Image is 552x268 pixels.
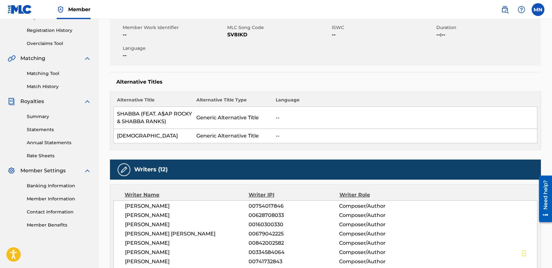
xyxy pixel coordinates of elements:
[249,191,339,199] div: Writer IPI
[193,97,272,107] th: Alternative Title Type
[114,129,193,143] td: [DEMOGRAPHIC_DATA]
[339,258,422,265] span: Composer/Author
[27,182,91,189] a: Banking Information
[116,79,534,85] h5: Alternative Titles
[125,212,249,219] span: [PERSON_NAME]
[27,153,91,159] a: Rate Sheets
[249,249,339,256] span: 00334584064
[332,31,435,39] span: --
[339,249,422,256] span: Composer/Author
[27,222,91,228] a: Member Benefits
[123,24,226,31] span: Member Work Identifier
[436,31,539,39] span: --:--
[227,24,330,31] span: MLC Song Code
[20,167,66,175] span: Member Settings
[534,173,552,225] iframe: Resource Center
[114,97,193,107] th: Alternative Title
[522,244,526,263] div: Drag
[125,191,249,199] div: Writer Name
[501,6,509,13] img: search
[249,202,339,210] span: 00754017846
[114,107,193,129] td: SHABBA (FEAT. A$AP ROCKY & SHABBA RANKS)
[520,237,552,268] iframe: Chat Widget
[27,27,91,34] a: Registration History
[8,5,32,14] img: MLC Logo
[123,31,226,39] span: --
[125,249,249,256] span: [PERSON_NAME]
[123,45,226,52] span: Language
[436,24,539,31] span: Duration
[8,55,16,62] img: Matching
[125,239,249,247] span: [PERSON_NAME]
[123,52,226,59] span: --
[27,83,91,90] a: Match History
[8,98,15,105] img: Royalties
[339,191,422,199] div: Writer Role
[134,166,168,173] h5: Writers (12)
[339,202,422,210] span: Composer/Author
[339,221,422,228] span: Composer/Author
[27,196,91,202] a: Member Information
[120,166,128,174] img: Writers
[125,230,249,238] span: [PERSON_NAME] [PERSON_NAME]
[125,221,249,228] span: [PERSON_NAME]
[339,239,422,247] span: Composer/Author
[272,107,537,129] td: --
[84,98,91,105] img: expand
[20,98,44,105] span: Royalties
[249,258,339,265] span: 00741732843
[227,31,330,39] span: SV8IKD
[57,6,64,13] img: Top Rightsholder
[272,97,537,107] th: Language
[84,167,91,175] img: expand
[249,212,339,219] span: 00628708033
[20,55,45,62] span: Matching
[339,230,422,238] span: Composer/Author
[68,6,91,13] span: Member
[27,209,91,215] a: Contact Information
[27,126,91,133] a: Statements
[125,202,249,210] span: [PERSON_NAME]
[84,55,91,62] img: expand
[332,24,435,31] span: ISWC
[249,221,339,228] span: 00160300330
[272,129,537,143] td: --
[532,3,544,16] div: User Menu
[193,129,272,143] td: Generic Alternative Title
[27,139,91,146] a: Annual Statements
[515,3,528,16] div: Help
[339,212,422,219] span: Composer/Author
[518,6,525,13] img: help
[125,258,249,265] span: [PERSON_NAME]
[249,239,339,247] span: 00842002582
[498,3,511,16] a: Public Search
[8,167,15,175] img: Member Settings
[27,113,91,120] a: Summary
[193,107,272,129] td: Generic Alternative Title
[27,40,91,47] a: Overclaims Tool
[27,70,91,77] a: Matching Tool
[249,230,339,238] span: 00679042225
